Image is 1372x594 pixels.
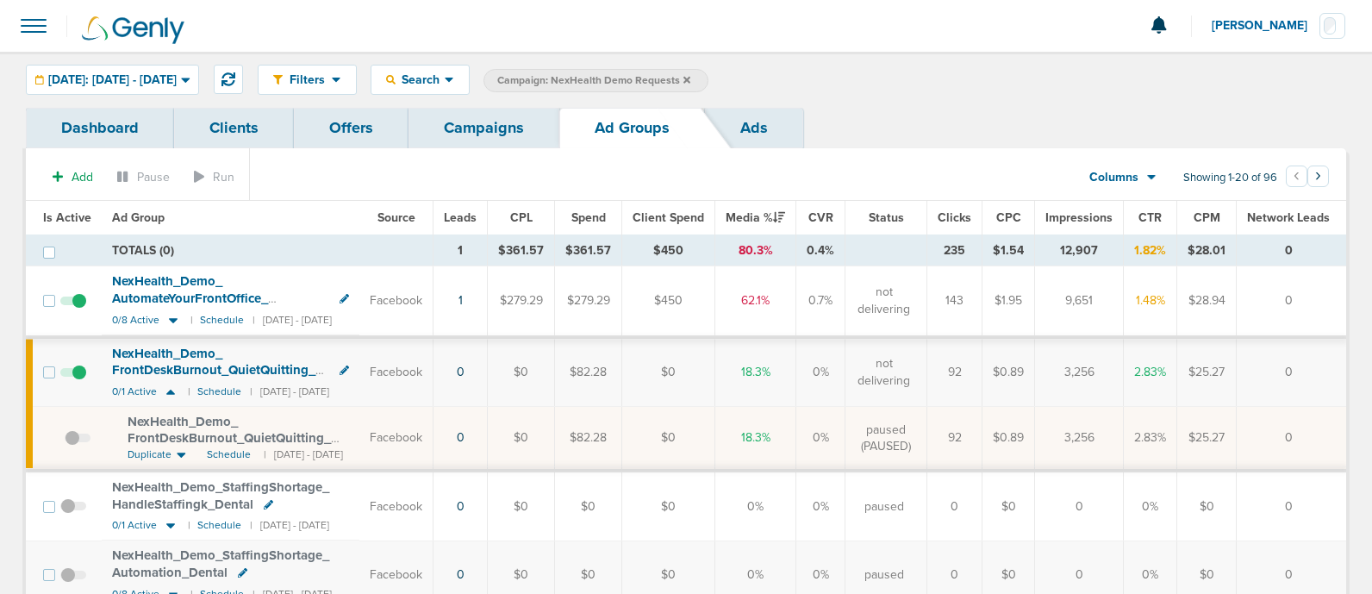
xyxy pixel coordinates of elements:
td: $25.27 [1177,407,1237,471]
td: $1.95 [982,266,1035,337]
span: Status [869,210,904,225]
span: paused [864,498,904,516]
a: Offers [294,108,408,148]
td: 0 [1035,471,1124,541]
td: 0% [715,471,796,541]
span: [PERSON_NAME] [1212,20,1319,32]
td: 18.3% [715,337,796,407]
span: 0/1 Active [112,385,157,398]
a: Ad Groups [559,108,705,148]
span: Network Leads [1247,210,1330,225]
small: Schedule [197,385,241,398]
td: 92 [927,337,982,407]
span: Filters [283,72,332,87]
td: 0 [1237,235,1348,266]
small: | [DATE] - [DATE] [250,519,329,532]
td: 9,651 [1035,266,1124,337]
span: CVR [808,210,833,225]
td: $82.28 [555,337,622,407]
td: paused (PAUSED) [845,407,927,471]
span: CPL [510,210,533,225]
span: 0/1 Active [112,519,157,532]
td: 12,907 [1035,235,1124,266]
td: $0 [622,471,715,541]
span: Is Active [43,210,91,225]
button: Go to next page [1307,166,1329,187]
small: | [DATE] - [DATE] [250,385,329,398]
a: 0 [457,499,465,514]
small: | [188,519,189,532]
td: 143 [927,266,982,337]
td: $0 [622,407,715,471]
td: 1.48% [1124,266,1177,337]
span: Spend [571,210,606,225]
span: CTR [1138,210,1162,225]
span: Campaign: NexHealth Demo Requests [497,73,690,88]
a: 0 [457,430,465,445]
td: 0.4% [796,235,845,266]
td: $0 [488,337,555,407]
span: paused [864,566,904,584]
span: Columns [1089,169,1138,186]
span: Duplicate [128,447,171,462]
td: 0 [927,471,982,541]
a: Campaigns [408,108,559,148]
span: 0/8 Active [112,314,159,327]
td: 62.1% [715,266,796,337]
td: $0.89 [982,407,1035,471]
small: | [DATE] - [DATE] [253,314,332,327]
span: NexHealth_ Demo_ FrontDeskBurnout_ QuietQuitting_ Dental [112,346,315,395]
span: NexHealth_ Demo_ StaffingShortage_ Automation_ Dental [112,547,329,580]
span: Client Spend [633,210,704,225]
a: 0 [457,567,465,582]
span: Add [72,170,93,184]
span: [DATE]: [DATE] - [DATE] [48,74,177,86]
span: Ad Group [112,210,165,225]
td: $0 [622,337,715,407]
td: Facebook [359,266,433,337]
td: $279.29 [555,266,622,337]
span: Media % [726,210,785,225]
td: $82.28 [555,407,622,471]
td: 1 [433,235,488,266]
td: $279.29 [488,266,555,337]
td: 2.83% [1124,337,1177,407]
td: $0 [1177,471,1237,541]
td: 0 [1237,337,1348,407]
a: Dashboard [26,108,174,148]
td: Facebook [359,407,433,471]
td: 0 [1237,407,1348,471]
span: Impressions [1045,210,1113,225]
td: $1.54 [982,235,1035,266]
td: $28.01 [1177,235,1237,266]
td: 80.3% [715,235,796,266]
td: 1.82% [1124,235,1177,266]
span: Source [377,210,415,225]
span: NexHealth_ Demo_ StaffingShortage_ HandleStaffingk_ Dental [112,479,329,512]
td: 3,256 [1035,337,1124,407]
td: 0.7% [796,266,845,337]
small: Schedule [197,519,241,532]
td: 0% [796,471,845,541]
td: 0 [1237,471,1348,541]
span: NexHealth_ Demo_ AutomateYourFrontOffice_ EliminateTediousTasks_ Dental [112,273,290,322]
td: 0% [796,407,845,471]
ul: Pagination [1286,168,1329,189]
td: Facebook [359,337,433,407]
td: $0 [555,471,622,541]
td: $450 [622,266,715,337]
span: not delivering [856,284,912,317]
small: Schedule [200,314,244,327]
td: 0% [796,337,845,407]
td: $361.57 [555,235,622,266]
button: Add [43,165,103,190]
td: $0 [488,471,555,541]
a: 1 [458,293,463,308]
td: 2.83% [1124,407,1177,471]
span: Search [396,72,445,87]
a: 0 [457,365,465,379]
td: $25.27 [1177,337,1237,407]
a: Ads [705,108,803,148]
td: 0% [1124,471,1177,541]
td: $0.89 [982,337,1035,407]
